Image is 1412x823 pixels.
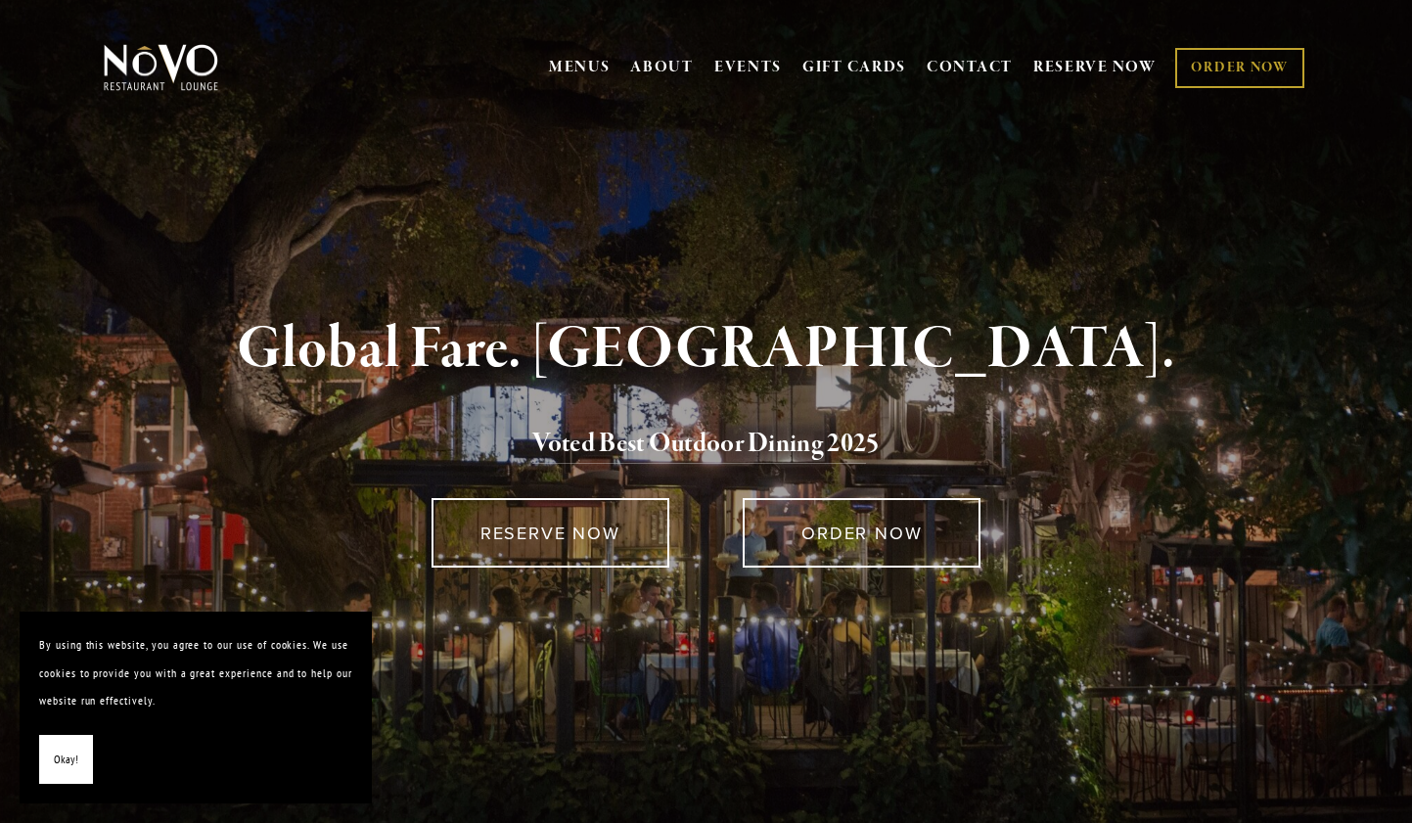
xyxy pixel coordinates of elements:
[1175,48,1303,88] a: ORDER NOW
[237,312,1175,387] strong: Global Fare. [GEOGRAPHIC_DATA].
[802,49,906,86] a: GIFT CARDS
[743,498,980,568] a: ORDER NOW
[927,49,1013,86] a: CONTACT
[714,58,782,77] a: EVENTS
[532,427,866,464] a: Voted Best Outdoor Dining 202
[100,43,222,92] img: Novo Restaurant &amp; Lounge
[136,424,1277,465] h2: 5
[39,735,93,785] button: Okay!
[630,58,694,77] a: ABOUT
[39,631,352,715] p: By using this website, you agree to our use of cookies. We use cookies to provide you with a grea...
[20,612,372,803] section: Cookie banner
[54,746,78,774] span: Okay!
[1033,49,1157,86] a: RESERVE NOW
[432,498,669,568] a: RESERVE NOW
[549,58,611,77] a: MENUS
